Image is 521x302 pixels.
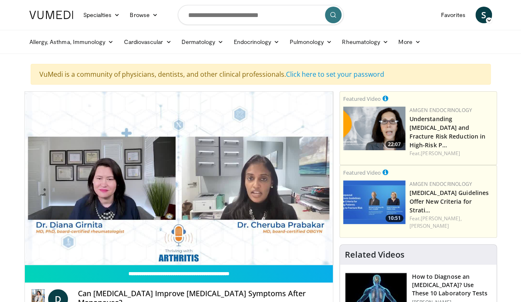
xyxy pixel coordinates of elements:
div: Feat. [410,215,493,230]
a: Pulmonology [284,34,337,50]
a: [MEDICAL_DATA] Guidelines Offer New Criteria for Strati… [410,189,489,214]
a: Cardiovascular [119,34,176,50]
span: 10:51 [385,214,403,222]
input: Search topics, interventions [178,5,344,25]
div: VuMedi is a community of physicians, dentists, and other clinical professionals. [31,64,491,85]
h3: How to Diagnose an [MEDICAL_DATA]? Use These 10 Laboratory Tests [412,273,492,297]
img: VuMedi Logo [29,11,73,19]
a: [PERSON_NAME] [421,150,460,157]
a: S [475,7,492,23]
video-js: Video Player [25,92,333,265]
span: 22:07 [385,141,403,148]
img: c9a25db3-4db0-49e1-a46f-17b5c91d58a1.png.150x105_q85_crop-smart_upscale.png [343,107,405,150]
a: Endocrinology [228,34,284,50]
div: Feat. [410,150,493,157]
a: [PERSON_NAME] [410,222,449,229]
small: Featured Video [343,169,381,176]
a: Amgen Endocrinology [410,180,472,188]
a: Specialties [78,7,125,23]
a: [PERSON_NAME], [421,215,461,222]
a: Browse [125,7,163,23]
a: 22:07 [343,107,405,150]
a: Understanding [MEDICAL_DATA] and Fracture Risk Reduction in High-Risk P… [410,115,486,149]
small: Featured Video [343,95,381,102]
a: Amgen Endocrinology [410,107,472,114]
a: 10:51 [343,180,405,224]
a: Rheumatology [337,34,393,50]
a: Allergy, Asthma, Immunology [24,34,119,50]
a: Dermatology [177,34,229,50]
a: Favorites [436,7,470,23]
a: More [393,34,425,50]
a: Click here to set your password [286,70,384,79]
h4: Related Videos [345,250,405,260]
img: 7b525459-078d-43af-84f9-5c25155c8fbb.png.150x105_q85_crop-smart_upscale.jpg [343,180,405,224]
